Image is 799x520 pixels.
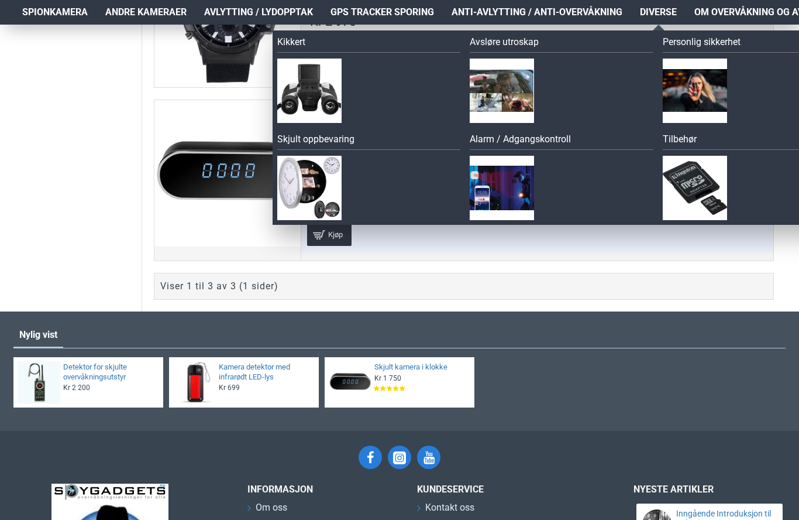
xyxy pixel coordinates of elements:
h3: Kundeservice [417,484,593,495]
span: Spionkamera [22,5,88,19]
a: Alarm / Adgangskontroll [470,132,653,150]
span: Kr 699 [219,383,240,392]
span: Andre kameraer [105,5,187,19]
span: Om oss [256,501,287,515]
img: Kamera detektor med infrarødt LED-lys [173,361,216,404]
a: Skjult kamera i klokke Skjult kamera i klokke [154,100,301,247]
span: GPS Tracker Sporing [330,5,434,19]
span: Diverse [640,5,677,19]
span: Kjøp [325,231,346,238]
span: Kr 2 200 [63,383,90,392]
a: Avsløre utroskap [470,35,653,53]
a: Detektor for skjulte overvåkningsutstyr [63,362,156,382]
h3: INFORMASJON [247,484,399,495]
span: Kontakt oss [425,501,474,515]
img: Avsløre utroskap [470,59,534,123]
span: Avlytting / Lydopptak [204,5,313,19]
a: Skjult kamera i klokke [374,362,467,372]
img: Personlig sikkerhet [663,59,727,123]
div: Viser 1 til 3 av 3 (1 sider) [160,279,278,293]
img: Tilbehør [663,156,727,220]
span: Kr 1 750 [374,374,401,383]
img: Kikkert [277,59,342,123]
img: Detektor for skjulte overvåkningsutstyr [18,361,60,404]
a: Kikkert [277,35,461,53]
a: Skjult oppbevaring [277,132,461,150]
img: Skjult oppbevaring [277,156,342,220]
a: Nylig vist [13,323,63,347]
h3: Nyeste artikler [633,484,786,495]
span: Anti-avlytting / Anti-overvåkning [452,5,622,19]
span: Kr 2 970 [310,15,356,28]
a: Kamera detektor med infrarødt LED-lys [219,362,312,382]
img: Skjult kamera i klokke [329,361,371,404]
img: Alarm / Adgangskontroll [470,156,534,220]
